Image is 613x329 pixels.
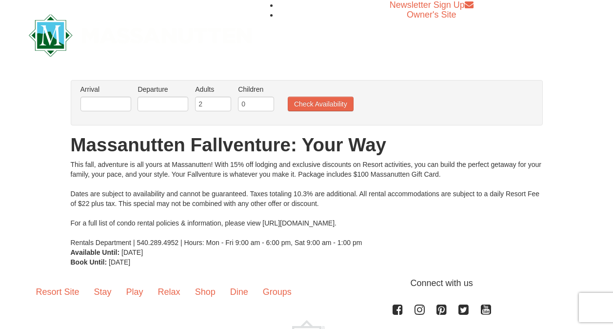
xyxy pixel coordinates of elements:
[138,84,188,94] label: Departure
[109,258,130,266] span: [DATE]
[29,22,252,45] a: Massanutten Resort
[188,277,223,307] a: Shop
[151,277,188,307] a: Relax
[29,277,585,290] p: Connect with us
[238,84,274,94] label: Children
[71,135,543,155] h1: Massanutten Fallventure: Your Way
[256,277,299,307] a: Groups
[71,248,120,256] strong: Available Until:
[223,277,256,307] a: Dine
[29,277,87,307] a: Resort Site
[71,258,107,266] strong: Book Until:
[121,248,143,256] span: [DATE]
[29,14,252,57] img: Massanutten Resort Logo
[71,160,543,247] div: This fall, adventure is all yours at Massanutten! With 15% off lodging and exclusive discounts on...
[119,277,151,307] a: Play
[80,84,131,94] label: Arrival
[407,10,456,20] a: Owner's Site
[87,277,119,307] a: Stay
[288,97,354,111] button: Check Availability
[195,84,231,94] label: Adults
